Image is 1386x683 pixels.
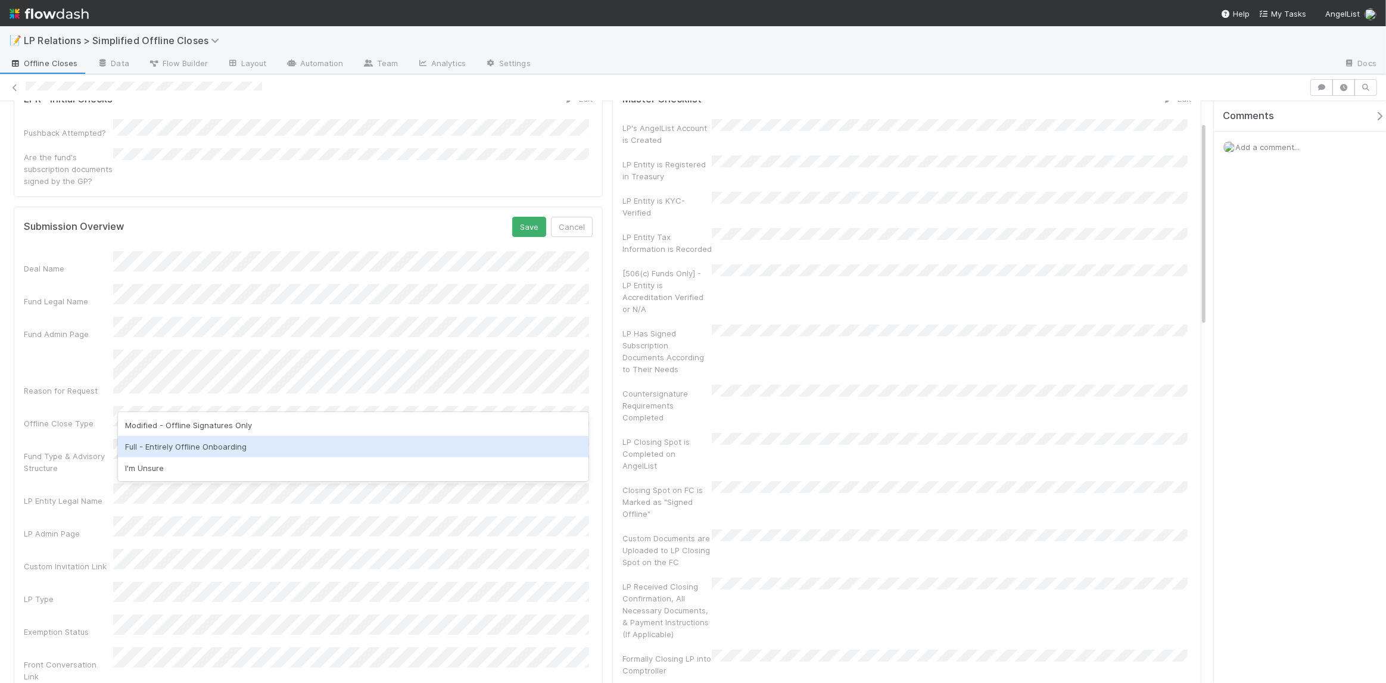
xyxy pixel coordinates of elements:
[24,127,113,139] div: Pushback Attempted?
[24,528,113,539] div: LP Admin Page
[217,55,276,74] a: Layout
[1325,9,1360,18] span: AngelList
[1221,8,1250,20] div: Help
[622,195,712,219] div: LP Entity is KYC-Verified
[24,417,113,429] div: Offline Close Type
[622,653,712,676] div: Formally Closing LP into Comptroller
[10,57,77,69] span: Offline Closes
[1235,142,1300,152] span: Add a comment...
[622,267,712,315] div: [506(c) Funds Only] - LP Entity is Accreditation Verified or N/A
[475,55,540,74] a: Settings
[118,457,589,479] div: I'm Unsure
[1259,9,1306,18] span: My Tasks
[622,532,712,568] div: Custom Documents are Uploaded to LP Closing Spot on the FC
[24,626,113,638] div: Exemption Status
[10,4,89,24] img: logo-inverted-e16ddd16eac7371096b0.svg
[622,231,712,255] div: LP Entity Tax Information is Recorded
[118,414,589,436] div: Modified - Offline Signatures Only
[24,659,113,682] div: Front Conversation Link
[87,55,138,74] a: Data
[622,328,712,375] div: LP Has Signed Subscription Documents According to Their Needs
[24,560,113,572] div: Custom Invitation Link
[148,57,208,69] span: Flow Builder
[24,385,113,397] div: Reason for Request
[24,151,113,187] div: Are the fund's subscription documents signed by the GP?
[622,581,712,640] div: LP Received Closing Confirmation, All Necessary Documents, & Payment Instructions (If Applicable)
[24,295,113,307] div: Fund Legal Name
[353,55,407,74] a: Team
[1365,8,1376,20] img: avatar_6177bb6d-328c-44fd-b6eb-4ffceaabafa4.png
[407,55,475,74] a: Analytics
[1334,55,1386,74] a: Docs
[24,221,124,233] h5: Submission Overview
[622,388,712,423] div: Countersignature Requirements Completed
[24,495,113,507] div: LP Entity Legal Name
[276,55,353,74] a: Automation
[24,35,225,46] span: LP Relations > Simplified Offline Closes
[24,328,113,340] div: Fund Admin Page
[1223,141,1235,153] img: avatar_6177bb6d-328c-44fd-b6eb-4ffceaabafa4.png
[622,158,712,182] div: LP Entity is Registered in Treasury
[10,35,21,45] span: 📝
[622,436,712,472] div: LP Closing Spot is Completed on AngelList
[1223,110,1274,122] span: Comments
[1259,8,1306,20] a: My Tasks
[24,593,113,605] div: LP Type
[24,450,113,474] div: Fund Type & Advisory Structure
[622,484,712,520] div: Closing Spot on FC is Marked as "Signed Offline"
[139,55,217,74] a: Flow Builder
[118,436,589,457] div: Full - Entirely Offline Onboarding
[512,217,546,237] button: Save
[622,122,712,146] div: LP's AngelList Account is Created
[551,217,593,237] button: Cancel
[24,263,113,275] div: Deal Name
